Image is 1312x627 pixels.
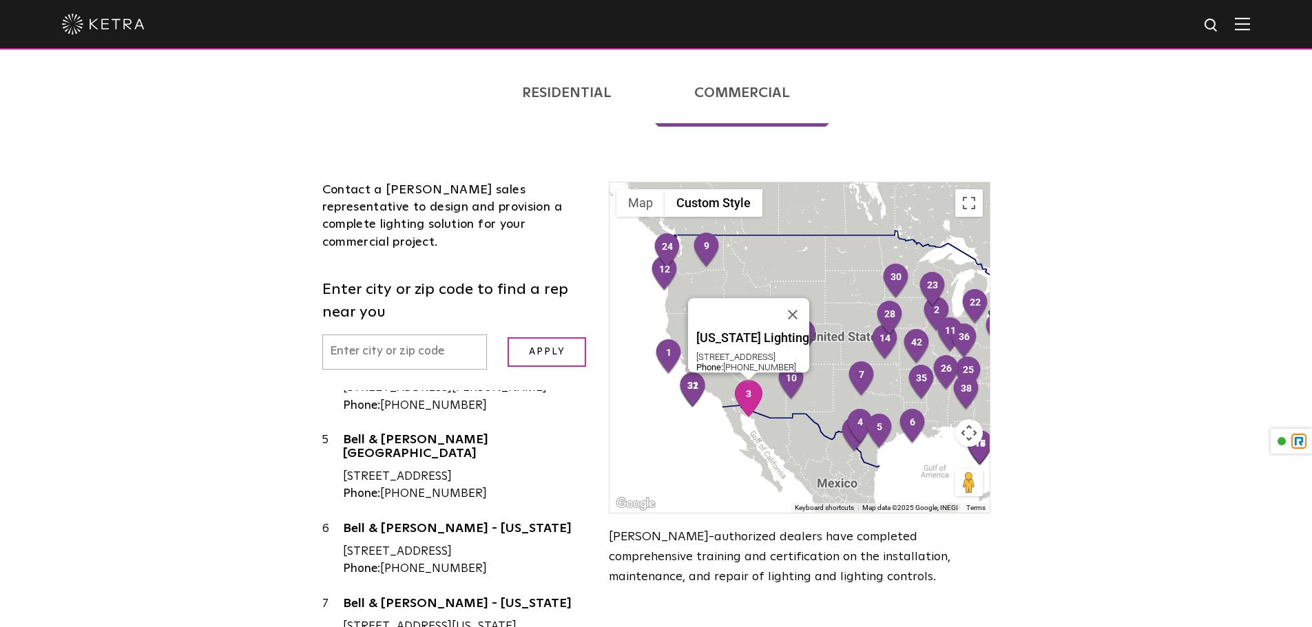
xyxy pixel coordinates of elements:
[650,255,679,293] div: 12
[616,189,665,217] button: Show street map
[613,495,658,513] img: Google
[932,354,961,392] div: 26
[961,288,990,326] div: 22
[936,317,965,354] div: 11
[654,339,683,376] div: 1
[789,319,818,356] div: 21
[322,334,488,370] input: Enter city or zip code
[954,356,983,393] div: 25
[322,432,343,503] div: 5
[734,380,763,417] div: 3
[777,364,806,401] div: 10
[918,271,947,308] div: 23
[902,328,931,365] div: 42
[955,469,983,496] button: Drag Pegman onto the map to open Street View
[343,468,589,486] div: [STREET_ADDRESS]
[343,560,589,578] div: [PHONE_NUMBER]
[322,520,343,578] div: 6
[343,597,589,615] a: Bell & [PERSON_NAME] - [US_STATE]
[871,324,899,361] div: 14
[508,337,586,367] input: Apply
[955,189,983,217] button: Toggle fullscreen view
[795,503,854,513] button: Keyboard shortcuts
[322,279,589,324] label: Enter city or zip code to find a rep near you
[984,312,1013,349] div: 34
[322,182,589,251] div: Contact a [PERSON_NAME] sales representative to design and provision a complete lighting solution...
[776,298,809,331] button: Close
[865,413,894,450] div: 5
[692,232,721,269] div: 9
[966,504,986,511] a: Terms (opens in new tab)
[343,488,380,500] strong: Phone:
[696,352,809,362] div: [STREET_ADDRESS]
[840,416,869,454] div: 8
[678,372,707,409] div: 32
[343,563,380,575] strong: Phone:
[343,485,589,503] div: [PHONE_NUMBER]
[665,189,762,217] button: Custom Style
[609,527,990,586] p: [PERSON_NAME]-authorized dealers have completed comprehensive training and certification on the i...
[653,233,682,270] div: 24
[846,408,875,445] div: 4
[898,408,927,445] div: 6
[862,504,958,511] span: Map data ©2025 Google, INEGI
[613,495,658,513] a: Open this area in Google Maps (opens a new window)
[907,364,936,401] div: 35
[696,331,809,348] a: [US_STATE] Lighting
[922,296,951,333] div: 2
[1235,17,1250,30] img: Hamburger%20Nav.svg
[696,362,809,372] div: [PHONE_NUMBER]
[696,362,723,372] strong: Phone:
[343,522,589,540] a: Bell & [PERSON_NAME] - [US_STATE]
[952,374,981,412] div: 38
[62,14,145,34] img: ketra-logo-2019-white
[966,429,995,467] div: 18
[483,59,651,127] a: Residential
[955,419,983,447] button: Map camera controls
[655,59,829,127] a: Commercial
[343,397,589,415] div: [PHONE_NUMBER]
[875,300,904,337] div: 28
[950,323,979,360] div: 36
[882,263,910,300] div: 30
[343,400,380,412] strong: Phone:
[847,361,876,398] div: 7
[343,543,589,561] div: [STREET_ADDRESS]
[1203,17,1220,34] img: search icon
[343,434,589,465] a: Bell & [PERSON_NAME][GEOGRAPHIC_DATA]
